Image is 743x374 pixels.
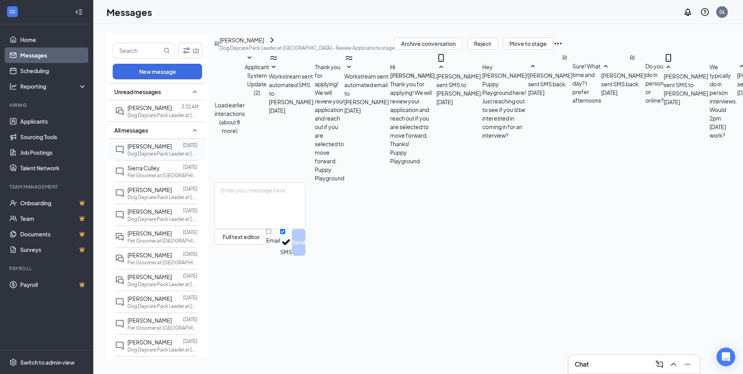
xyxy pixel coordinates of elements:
[127,112,197,119] p: Dog Daycare Pack Leader at [GEOGRAPHIC_DATA]
[280,248,292,256] div: SMS
[20,195,87,211] a: OnboardingCrown
[9,102,85,108] div: Hiring
[127,172,197,179] p: Pet Groomer at [GEOGRAPHIC_DATA]
[115,232,124,241] svg: DoubleChat
[681,358,694,371] button: Minimize
[655,360,664,369] svg: ComposeMessage
[20,82,87,90] div: Reporting
[245,53,254,63] svg: SmallChevronDown
[127,208,172,215] span: [PERSON_NAME]
[562,53,567,62] div: RI
[664,53,673,63] svg: MobileSms
[390,63,436,80] h4: Hi [PERSON_NAME],
[115,297,124,307] svg: ChatInactive
[182,46,191,55] svg: Filter
[127,281,197,288] p: Dog Daycare Pack Leader at [GEOGRAPHIC_DATA]
[183,251,197,257] p: [DATE]
[127,216,197,222] p: Dog Daycare Pack Leader at [GEOGRAPHIC_DATA]
[127,325,197,331] p: Pet Groomer at [GEOGRAPHIC_DATA]
[114,126,148,134] span: All messages
[717,348,735,366] div: Open Intercom Messenger
[20,145,87,160] a: Job Postings
[183,164,197,170] p: [DATE]
[436,98,453,106] span: [DATE]
[601,88,617,97] span: [DATE]
[390,148,436,165] p: Puppy Playground
[269,73,315,105] span: Workstream sent automated SMS to [PERSON_NAME].
[113,43,162,58] input: Search
[20,226,87,242] a: DocumentsCrown
[700,7,710,17] svg: QuestionInfo
[181,103,199,110] p: 3:32 AM
[266,236,280,244] div: Email
[115,276,124,285] svg: DoubleChat
[20,47,87,63] a: Messages
[115,167,124,176] svg: ChatInactive
[482,63,528,139] span: Hey [PERSON_NAME]! Puppy Playground here! Just reaching out to see if you'd be interested in comi...
[683,7,692,17] svg: Notifications
[601,72,645,87] span: [PERSON_NAME] sent SMS back.
[683,360,692,369] svg: Minimize
[127,273,172,280] span: [PERSON_NAME]
[669,360,678,369] svg: ChevronUp
[220,36,264,44] div: [PERSON_NAME]
[653,358,666,371] button: ComposeMessage
[20,211,87,226] a: TeamCrown
[114,88,161,96] span: Unread messages
[344,53,354,63] svg: WorkstreamLogo
[183,142,197,149] p: [DATE]
[127,252,172,259] span: [PERSON_NAME]
[20,160,87,176] a: Talent Network
[630,53,635,62] div: RI
[115,189,124,198] svg: ChatInactive
[183,273,197,279] p: [DATE]
[127,186,172,193] span: [PERSON_NAME]
[467,37,498,50] button: Reject
[20,114,87,129] a: Applicants
[664,73,710,97] span: [PERSON_NAME] sent SMS to [PERSON_NAME].
[9,358,17,366] svg: Settings
[436,63,446,72] svg: SmallChevronUp
[267,35,277,45] svg: ChevronRight
[183,316,197,323] p: [DATE]
[344,73,390,105] span: Workstream sent automated email to [PERSON_NAME].
[9,265,85,272] div: Payroll
[528,62,537,71] svg: SmallChevronUp
[20,242,87,257] a: SurveysCrown
[127,295,172,302] span: [PERSON_NAME]
[528,88,544,97] span: [DATE]
[190,87,199,96] svg: SmallChevronUp
[183,229,197,236] p: [DATE]
[127,339,172,346] span: [PERSON_NAME]
[266,229,271,234] input: Email
[719,9,725,15] div: DL
[390,80,436,140] p: Thank you for applying! We will review your application and reach out if you are selected to move...
[280,229,285,234] input: SMS
[667,358,680,371] button: ChevronUp
[575,360,589,369] h3: Chat
[269,106,285,115] span: [DATE]
[115,107,124,116] svg: DoubleChat
[245,53,269,97] button: SmallChevronDownApplicant System Update (2)
[292,229,305,256] button: Send
[115,341,124,350] svg: ChatInactive
[664,63,673,72] svg: SmallChevronUp
[127,150,197,157] p: Dog Daycare Pack Leader at [GEOGRAPHIC_DATA]
[394,37,462,50] button: Archive conversation
[127,143,172,150] span: [PERSON_NAME]
[528,72,572,87] span: [PERSON_NAME] sent SMS back.
[127,194,197,201] p: Dog Daycare Pack Leader at [GEOGRAPHIC_DATA]
[245,63,269,96] span: Applicant System Update (2)
[164,47,170,54] svg: MagnifyingGlass
[390,140,436,148] p: Thanks!
[115,254,124,263] svg: DoubleChat
[183,338,197,344] p: [DATE]
[9,184,85,190] div: Team Management
[190,126,199,135] svg: SmallChevronUp
[183,185,197,192] p: [DATE]
[269,63,278,72] svg: SmallChevronDown
[183,207,197,214] p: [DATE]
[127,346,197,353] p: Dog Daycare Pack Leader at [GEOGRAPHIC_DATA]
[344,63,354,72] svg: SmallChevronDown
